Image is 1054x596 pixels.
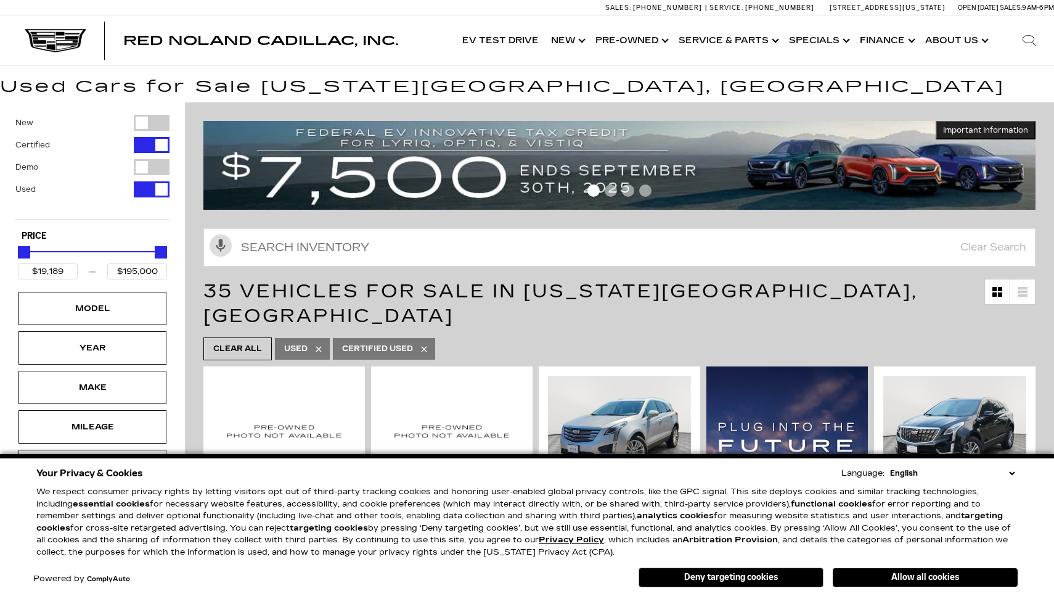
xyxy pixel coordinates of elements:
div: Filter by Vehicle Type [15,115,170,219]
button: Allow all cookies [833,568,1018,587]
div: Powered by [33,575,130,583]
span: Go to slide 1 [587,184,600,197]
div: Mileage [62,420,123,434]
span: Open [DATE] [958,4,999,12]
strong: essential cookies [73,499,150,509]
a: [STREET_ADDRESS][US_STATE] [830,4,946,12]
div: Minimum Price [18,246,30,259]
a: New [545,16,589,65]
a: Specials [783,16,854,65]
div: Make [62,381,123,394]
label: Certified [15,139,50,151]
a: Privacy Policy [539,535,604,545]
a: Sales: [PHONE_NUMBER] [605,4,705,11]
span: Your Privacy & Cookies [36,465,143,482]
label: Demo [15,161,38,173]
div: ModelModel [18,292,166,325]
strong: Arbitration Provision [682,535,778,545]
a: Service: [PHONE_NUMBER] [705,4,817,11]
label: Used [15,183,36,196]
input: Minimum [18,263,78,279]
span: Sales: [1000,4,1022,12]
a: About Us [919,16,992,65]
strong: functional cookies [791,499,872,509]
span: Important Information [943,125,1028,135]
span: [PHONE_NUMBER] [633,4,702,12]
img: 2022 Cadillac XT5 Premium Luxury [883,376,1026,483]
span: Red Noland Cadillac, Inc. [123,33,398,48]
label: New [15,117,33,129]
div: MileageMileage [18,410,166,444]
div: Price [18,242,167,279]
h5: Price [22,231,163,242]
img: 2019 Cadillac XT4 AWD Sport [380,376,523,486]
img: Cadillac Dark Logo with Cadillac White Text [25,29,86,52]
strong: analytics cookies [637,511,714,521]
span: Go to slide 3 [622,184,634,197]
span: 9 AM-6 PM [1022,4,1054,12]
span: Certified Used [342,341,413,357]
input: Search Inventory [203,228,1036,267]
a: ComplyAuto [87,576,130,583]
svg: Click to toggle on voice search [210,234,232,257]
a: Red Noland Cadillac, Inc. [123,35,398,47]
img: 2020 Cadillac XT4 Premium Luxury [213,376,356,486]
a: EV Test Drive [456,16,545,65]
img: 2018 Cadillac XT5 Premium Luxury AWD [548,376,691,483]
div: YearYear [18,331,166,365]
span: 35 Vehicles for Sale in [US_STATE][GEOGRAPHIC_DATA], [GEOGRAPHIC_DATA] [203,280,918,327]
a: Pre-Owned [589,16,672,65]
img: vrp-tax-ending-august-version [203,121,1036,210]
p: We respect consumer privacy rights by letting visitors opt out of third-party tracking cookies an... [36,486,1018,558]
div: EngineEngine [18,450,166,483]
strong: targeting cookies [36,511,1003,533]
span: Used [284,341,308,357]
div: Model [62,302,123,315]
div: Maximum Price [155,246,167,259]
strong: targeting cookies [290,523,368,533]
span: Sales: [605,4,631,12]
span: Go to slide 2 [605,184,617,197]
span: Go to slide 4 [639,184,652,197]
input: Maximum [107,263,167,279]
a: Finance [854,16,919,65]
span: Service: [709,4,743,12]
button: Deny targeting cookies [639,568,823,587]
a: Service & Parts [672,16,783,65]
div: Year [62,341,123,355]
select: Language Select [887,467,1018,479]
button: Important Information [936,121,1036,139]
div: MakeMake [18,371,166,404]
span: [PHONE_NUMBER] [745,4,814,12]
div: Language: [841,470,884,478]
span: Clear All [213,341,262,357]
